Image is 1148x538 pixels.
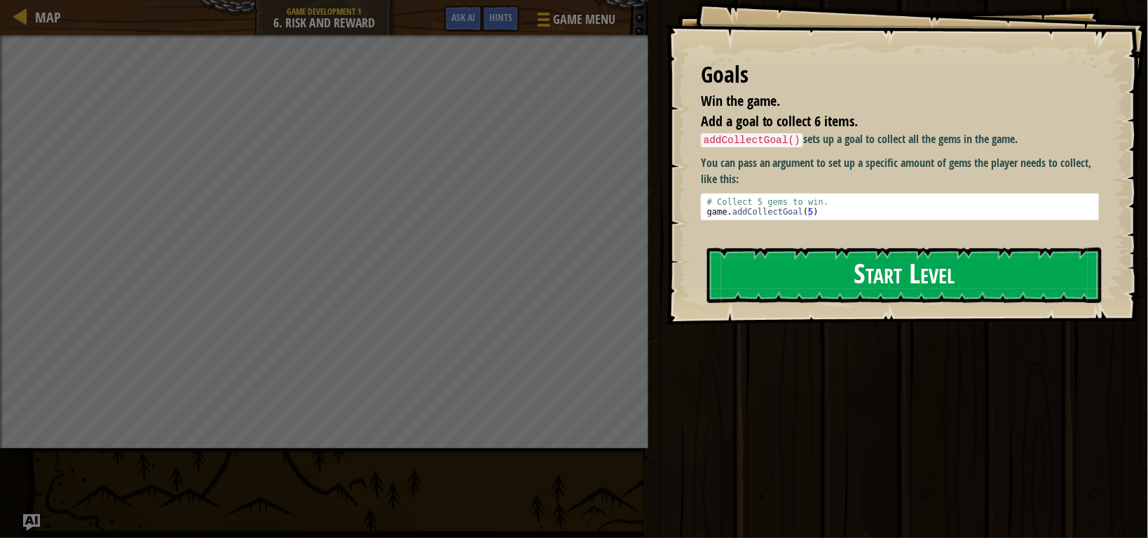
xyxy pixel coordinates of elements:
[701,112,859,130] span: Add a goal to collect 6 items.
[35,8,61,27] span: Map
[701,91,781,110] span: Win the game.
[701,59,1099,91] div: Goals
[28,8,61,27] a: Map
[701,133,803,147] code: addCollectGoal()
[444,6,482,32] button: Ask AI
[553,11,615,29] span: Game Menu
[683,91,1095,112] li: Win the game.
[489,11,512,24] span: Hints
[451,11,475,24] span: Ask AI
[23,514,40,531] button: Ask AI
[683,112,1095,132] li: Add a goal to collect 6 items.
[526,6,624,39] button: Game Menu
[707,248,1102,303] button: Start Level
[701,155,1109,187] p: You can pass an argument to set up a specific amount of gems the player needs to collect, like this:
[701,131,1109,148] p: sets up a goal to collect all the gems in the game.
